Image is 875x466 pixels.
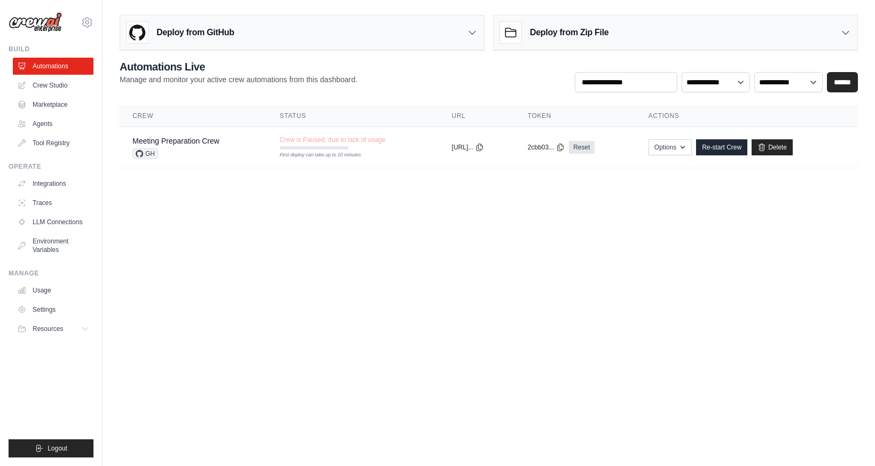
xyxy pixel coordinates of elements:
th: Crew [120,105,267,127]
a: Re-start Crew [696,139,747,155]
div: Manage [9,269,93,278]
span: Logout [48,444,67,453]
a: Environment Variables [13,233,93,258]
a: Settings [13,301,93,318]
h3: Deploy from Zip File [530,26,608,39]
h2: Automations Live [120,59,357,74]
a: Crew Studio [13,77,93,94]
img: GitHub Logo [127,22,148,43]
span: Resources [33,325,63,333]
div: First deploy can take up to 10 minutes [280,152,348,159]
span: GH [132,148,158,159]
button: 2cbb03... [528,143,565,152]
a: Meeting Preparation Crew [132,137,220,145]
div: Operate [9,162,93,171]
button: Logout [9,439,93,457]
a: Usage [13,282,93,299]
th: Status [267,105,439,127]
a: Tool Registry [13,135,93,152]
h3: Deploy from GitHub [157,26,234,39]
a: LLM Connections [13,214,93,231]
button: Resources [13,320,93,337]
a: Traces [13,194,93,211]
th: Actions [636,105,858,127]
a: Reset [569,141,594,154]
a: Automations [13,58,93,75]
img: Logo [9,12,62,33]
a: Agents [13,115,93,132]
a: Marketplace [13,96,93,113]
span: Crew is Paused, due to lack of usage [280,136,386,144]
p: Manage and monitor your active crew automations from this dashboard. [120,74,357,85]
th: Token [515,105,636,127]
div: Build [9,45,93,53]
a: Delete [752,139,793,155]
button: Options [649,139,692,155]
a: Integrations [13,175,93,192]
th: URL [439,105,515,127]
